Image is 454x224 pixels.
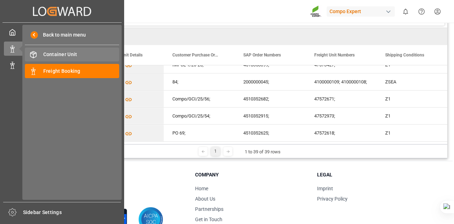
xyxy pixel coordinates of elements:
[195,186,208,191] a: Home
[306,73,377,90] div: 4100000109; 4100000108;
[317,186,333,191] a: Imprint
[377,108,448,124] div: Z1
[195,171,309,179] h3: Company
[235,125,306,141] div: 4510352625;
[243,53,281,58] span: SAP Order Numbers
[377,91,448,107] div: Z1
[195,206,223,212] a: Partnerships
[235,108,306,124] div: 4510352915;
[172,53,220,58] span: Customer Purchase Order Numbers
[23,209,121,216] span: Sidebar Settings
[327,5,398,18] button: Compo Expert
[38,31,86,39] span: Back to main menu
[43,51,120,58] span: Container Unit
[235,73,306,90] div: 2000000045;
[245,148,281,155] div: 1 to 39 of 39 rows
[385,53,424,58] span: Shipping Conditions
[211,147,220,156] div: 1
[164,125,235,141] div: PO 69;
[310,5,322,18] img: Screenshot%202023-09-29%20at%2010.02.21.png_1712312052.png
[377,73,448,90] div: ZSEA
[4,58,120,72] a: Customer View
[306,108,377,124] div: 47572973;
[195,196,215,202] a: About Us
[414,4,430,20] button: Help Center
[25,48,119,61] a: Container Unit
[164,108,235,124] div: Compo/GCI/25/54;
[195,217,222,222] a: Get in Touch
[314,53,355,58] span: Freight Unit Numbers
[306,91,377,107] div: 47572671;
[327,6,395,17] div: Compo Expert
[398,4,414,20] button: show 0 new notifications
[235,91,306,107] div: 4510352682;
[306,125,377,141] div: 47572618;
[377,125,448,141] div: Z1
[317,196,348,202] a: Privacy Policy
[317,171,431,179] h3: Legal
[25,64,119,78] a: Freight Booking
[4,25,120,39] a: My Cockpit
[43,67,120,75] span: Freight Booking
[164,91,235,107] div: Compo/GCI/25/56;
[164,73,235,90] div: 84;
